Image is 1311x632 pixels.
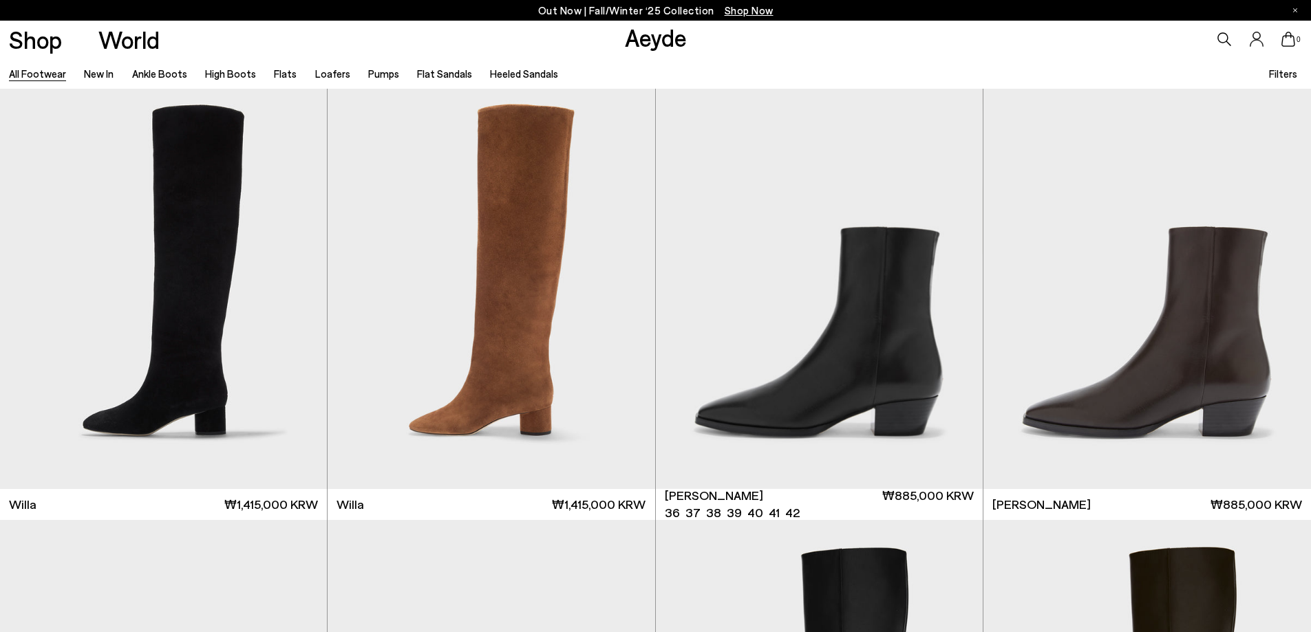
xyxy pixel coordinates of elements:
[9,496,36,513] span: Willa
[983,489,1311,520] a: [PERSON_NAME] ₩885,000 KRW
[665,487,763,504] span: [PERSON_NAME]
[983,78,1310,489] div: 2 / 6
[665,504,796,521] ul: variant
[656,489,983,520] a: [PERSON_NAME] 36 37 38 39 40 41 42 ₩885,000 KRW
[685,504,701,521] li: 37
[84,67,114,80] a: New In
[725,4,774,17] span: Navigate to /collections/new-in
[656,78,983,489] div: 1 / 6
[328,78,654,489] img: Willa Suede Knee-High Boots
[337,496,364,513] span: Willa
[882,487,974,521] span: ₩885,000 KRW
[1281,32,1295,47] a: 0
[769,504,780,521] li: 41
[1295,36,1302,43] span: 0
[98,28,160,52] a: World
[983,78,1310,489] img: Baba Pointed Cowboy Boots
[1211,496,1302,513] span: ₩885,000 KRW
[205,67,256,80] a: High Boots
[224,496,318,513] span: ₩1,415,000 KRW
[665,504,680,521] li: 36
[656,78,983,489] img: Baba Pointed Cowboy Boots
[315,67,350,80] a: Loafers
[132,67,187,80] a: Ankle Boots
[747,504,763,521] li: 40
[785,504,800,521] li: 42
[274,67,297,80] a: Flats
[538,2,774,19] p: Out Now | Fall/Winter ‘25 Collection
[727,504,742,521] li: 39
[328,489,654,520] a: Willa ₩1,415,000 KRW
[656,78,983,489] a: 6 / 6 1 / 6 2 / 6 3 / 6 4 / 6 5 / 6 6 / 6 1 / 6 Next slide Previous slide
[983,78,1311,489] img: Baba Pointed Cowboy Boots
[706,504,721,521] li: 38
[625,23,687,52] a: Aeyde
[1269,67,1297,80] span: Filters
[417,67,472,80] a: Flat Sandals
[9,28,62,52] a: Shop
[552,496,646,513] span: ₩1,415,000 KRW
[992,496,1091,513] span: [PERSON_NAME]
[368,67,399,80] a: Pumps
[9,67,66,80] a: All Footwear
[490,67,558,80] a: Heeled Sandals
